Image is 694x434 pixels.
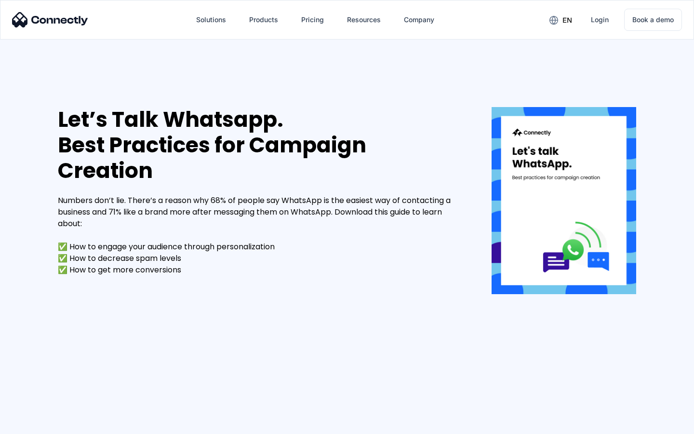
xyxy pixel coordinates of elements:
a: Book a demo [624,9,682,31]
div: Login [591,13,609,27]
div: Pricing [301,13,324,27]
ul: Language list [19,417,58,431]
div: en [562,14,572,27]
div: Resources [347,13,381,27]
a: Pricing [294,8,332,31]
div: Products [249,13,278,27]
div: Let’s Talk Whatsapp. Best Practices for Campaign Creation [58,107,463,183]
a: Login [583,8,616,31]
div: Company [404,13,434,27]
div: Numbers don’t lie. There’s a reason why 68% of people say WhatsApp is the easiest way of contacti... [58,195,463,276]
aside: Language selected: English [10,417,58,431]
img: Connectly Logo [12,12,88,27]
div: Solutions [196,13,226,27]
